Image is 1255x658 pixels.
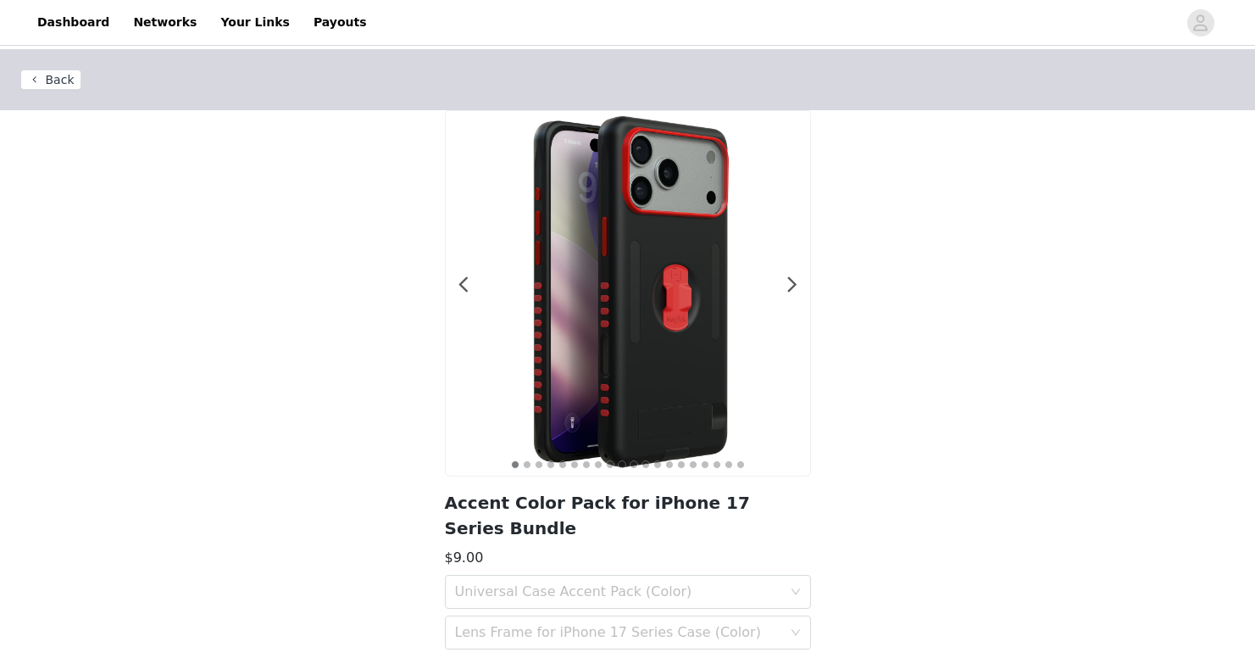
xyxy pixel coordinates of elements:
[210,3,300,42] a: Your Links
[665,460,674,469] button: 14
[1192,9,1208,36] div: avatar
[570,460,579,469] button: 6
[594,460,603,469] button: 8
[736,460,745,469] button: 20
[535,460,543,469] button: 3
[511,460,519,469] button: 1
[446,111,810,476] img: iPhone Case back to back | EC17M-BK,EC17P-BK,LF-ACU-17M-RD
[641,460,650,469] button: 12
[582,460,591,469] button: 7
[630,460,638,469] button: 11
[677,460,686,469] button: 15
[701,460,709,469] button: 17
[558,460,567,469] button: 5
[445,490,811,541] h2: Accent Color Pack for iPhone 17 Series Bundle
[725,460,733,469] button: 19
[303,3,377,42] a: Payouts
[618,460,626,469] button: 10
[455,583,782,600] div: Universal Case Accent Pack (Color)
[455,624,782,641] div: Lens Frame for iPhone 17 Series Case (Color)
[27,3,119,42] a: Dashboard
[523,460,531,469] button: 2
[20,70,81,90] button: Back
[547,460,555,469] button: 4
[689,460,697,469] button: 16
[653,460,662,469] button: 13
[791,627,801,639] i: icon: down
[606,460,614,469] button: 9
[123,3,207,42] a: Networks
[791,587,801,599] i: icon: down
[713,460,721,469] button: 18
[445,548,811,568] h3: $9.00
